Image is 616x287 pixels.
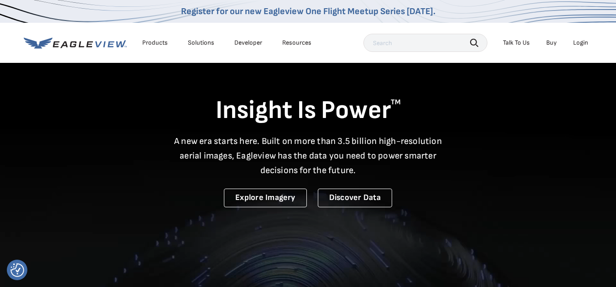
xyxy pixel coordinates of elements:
div: Login [573,39,588,47]
div: Products [142,39,168,47]
h1: Insight Is Power [24,95,593,127]
input: Search [363,34,487,52]
div: Talk To Us [503,39,530,47]
p: A new era starts here. Built on more than 3.5 billion high-resolution aerial images, Eagleview ha... [169,134,448,178]
a: Register for our new Eagleview One Flight Meetup Series [DATE]. [181,6,435,17]
div: Solutions [188,39,214,47]
a: Developer [234,39,262,47]
sup: TM [391,98,401,107]
a: Buy [546,39,557,47]
a: Explore Imagery [224,189,307,207]
div: Resources [282,39,311,47]
button: Consent Preferences [10,263,24,277]
img: Revisit consent button [10,263,24,277]
a: Discover Data [318,189,392,207]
